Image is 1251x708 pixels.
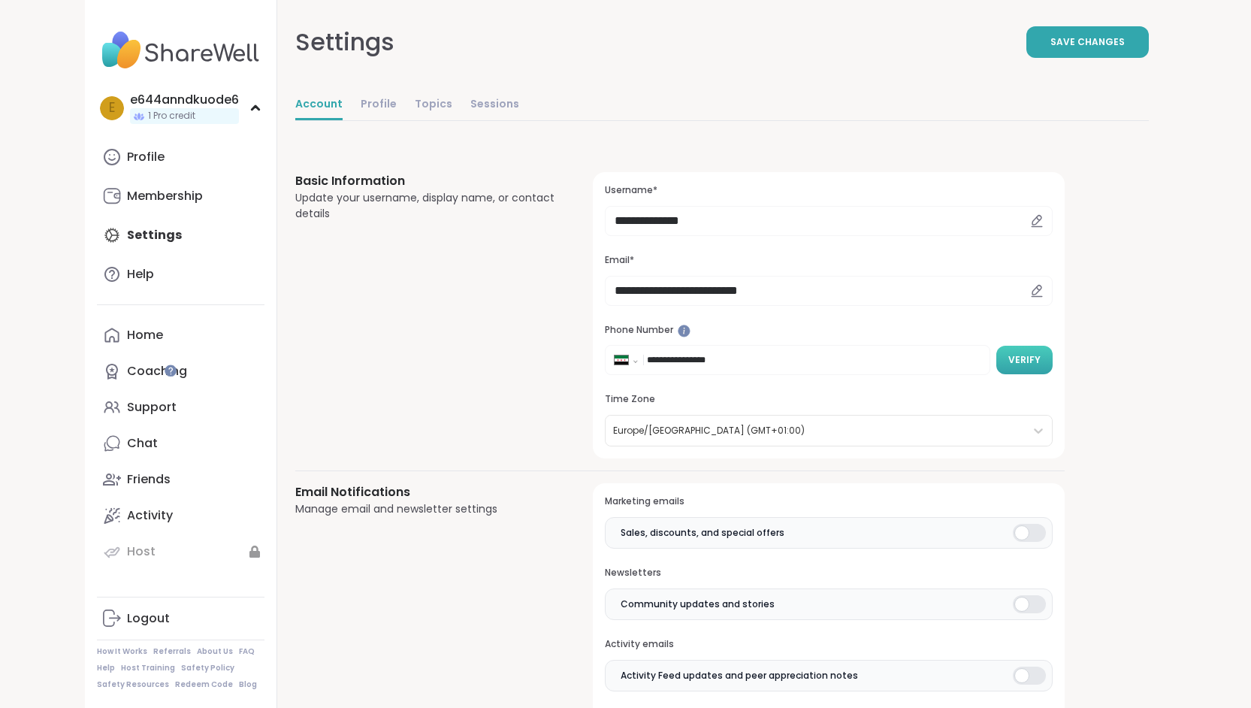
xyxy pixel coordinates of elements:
button: Save Changes [1026,26,1149,58]
a: Host [97,534,264,570]
a: Host Training [121,663,175,673]
a: Logout [97,601,264,637]
a: Topics [415,90,452,120]
div: Support [127,399,177,416]
h3: Time Zone [605,393,1052,406]
a: Safety Resources [97,679,169,690]
div: Profile [127,149,165,165]
a: Membership [97,178,264,214]
div: Manage email and newsletter settings [295,501,558,517]
div: Update your username, display name, or contact details [295,190,558,222]
a: Help [97,256,264,292]
a: Profile [97,139,264,175]
span: Community updates and stories [621,598,775,611]
div: Logout [127,610,170,627]
h3: Basic Information [295,172,558,190]
div: Coaching [127,363,187,380]
h3: Username* [605,184,1052,197]
h3: Email Notifications [295,483,558,501]
h3: Marketing emails [605,495,1052,508]
h3: Phone Number [605,324,1052,337]
span: Activity Feed updates and peer appreciation notes [621,669,858,682]
a: Home [97,317,264,353]
a: Activity [97,498,264,534]
div: Home [127,327,163,343]
a: Support [97,389,264,425]
button: Verify [996,346,1053,374]
div: Settings [295,24,394,60]
span: Verify [1008,353,1041,367]
a: Profile [361,90,397,120]
a: Account [295,90,343,120]
a: About Us [197,646,233,657]
span: 1 Pro credit [148,110,195,123]
div: Chat [127,435,158,452]
div: e644anndkuode6 [130,92,239,108]
iframe: Spotlight [678,325,690,337]
a: FAQ [239,646,255,657]
h3: Email* [605,254,1052,267]
img: ShareWell Nav Logo [97,24,264,77]
a: Sessions [470,90,519,120]
h3: Newsletters [605,567,1052,579]
a: How It Works [97,646,147,657]
a: Safety Policy [181,663,234,673]
div: Membership [127,188,203,204]
h3: Activity emails [605,638,1052,651]
a: Referrals [153,646,191,657]
span: Sales, discounts, and special offers [621,526,784,540]
div: Friends [127,471,171,488]
a: Help [97,663,115,673]
span: e [109,98,115,118]
a: Coaching [97,353,264,389]
a: Chat [97,425,264,461]
div: Help [127,266,154,283]
a: Redeem Code [175,679,233,690]
a: Friends [97,461,264,498]
div: Activity [127,507,173,524]
div: Host [127,543,156,560]
iframe: Spotlight [165,365,177,377]
a: Blog [239,679,257,690]
span: Save Changes [1050,35,1125,49]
